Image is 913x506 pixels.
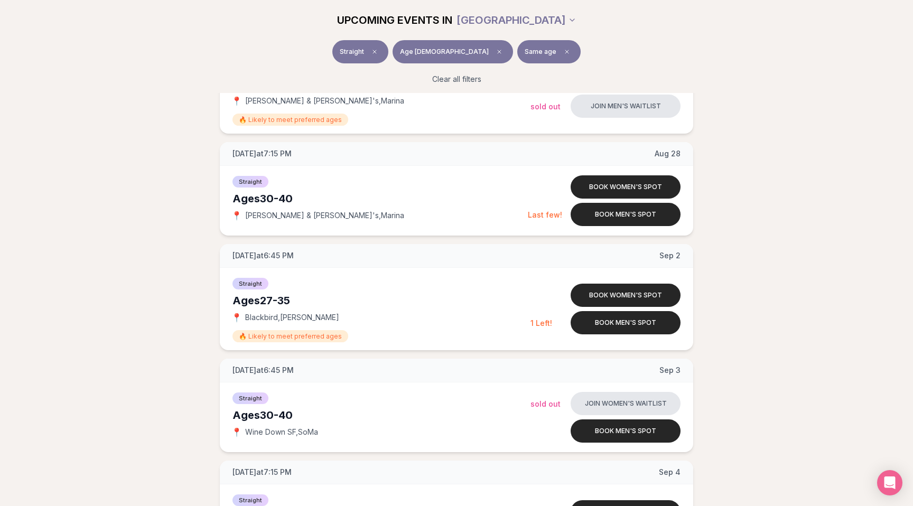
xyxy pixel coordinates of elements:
[332,40,388,63] button: StraightClear event type filter
[530,399,561,408] span: Sold Out
[525,48,556,56] span: Same age
[530,318,552,327] span: 1 Left!
[393,40,513,63] button: Age [DEMOGRAPHIC_DATA]Clear age
[245,312,339,323] span: Blackbird , [PERSON_NAME]
[368,45,381,58] span: Clear event type filter
[232,330,348,342] span: 🔥 Likely to meet preferred ages
[337,13,452,27] span: UPCOMING EVENTS IN
[655,148,681,159] span: Aug 28
[571,284,681,307] button: Book women's spot
[571,311,681,334] button: Book men's spot
[232,114,348,126] span: 🔥 Likely to meet preferred ages
[456,8,576,32] button: [GEOGRAPHIC_DATA]
[232,278,268,289] span: Straight
[232,313,241,322] span: 📍
[232,365,294,376] span: [DATE] at 6:45 PM
[530,102,561,111] span: Sold Out
[571,419,681,443] button: Book men's spot
[245,96,404,106] span: [PERSON_NAME] & [PERSON_NAME]'s , Marina
[232,408,530,423] div: Ages 30-40
[232,392,268,404] span: Straight
[400,48,489,56] span: Age [DEMOGRAPHIC_DATA]
[561,45,573,58] span: Clear preference
[493,45,506,58] span: Clear age
[232,176,268,188] span: Straight
[232,191,528,206] div: Ages 30-40
[659,365,681,376] span: Sep 3
[232,97,241,105] span: 📍
[659,467,681,477] span: Sep 4
[232,148,292,159] span: [DATE] at 7:15 PM
[426,68,488,91] button: Clear all filters
[232,293,530,308] div: Ages 27-35
[571,203,681,226] button: Book men's spot
[877,470,902,495] div: Open Intercom Messenger
[571,95,681,118] button: Join men's waitlist
[232,250,294,261] span: [DATE] at 6:45 PM
[571,175,681,199] button: Book women's spot
[245,427,318,437] span: Wine Down SF , SoMa
[340,48,364,56] span: Straight
[232,211,241,220] span: 📍
[659,250,681,261] span: Sep 2
[232,467,292,477] span: [DATE] at 7:15 PM
[232,428,241,436] span: 📍
[232,494,268,506] span: Straight
[245,210,404,221] span: [PERSON_NAME] & [PERSON_NAME]'s , Marina
[517,40,581,63] button: Same ageClear preference
[528,210,562,219] span: Last few!
[571,392,681,415] button: Join women's waitlist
